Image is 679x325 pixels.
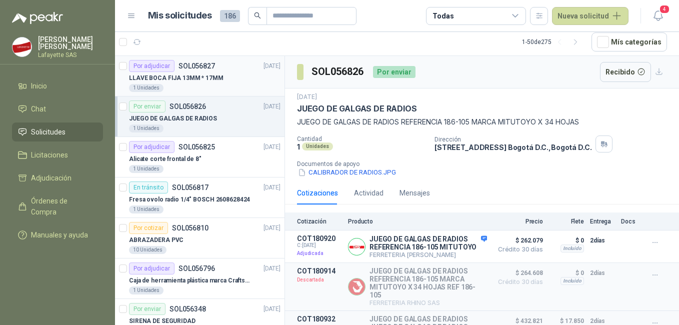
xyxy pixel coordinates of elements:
div: Cotizaciones [297,187,338,198]
span: $ 264.608 [493,267,543,279]
p: Cantidad [297,135,426,142]
p: [DATE] [263,264,280,273]
p: 2 días [590,267,615,279]
div: 1 Unidades [129,205,163,213]
p: Docs [621,218,641,225]
p: Cotización [297,218,342,225]
p: SOL056826 [169,103,206,110]
p: Producto [348,218,487,225]
p: Precio [493,218,543,225]
p: SOL056825 [178,143,215,150]
p: COT180932 [297,315,342,323]
p: FERRETERIA [PERSON_NAME] [369,251,487,258]
div: Actividad [354,187,383,198]
p: LLAVE BOCA FIJA 13MM * 17MM [129,73,223,83]
a: Por adjudicarSOL056796[DATE] Caja de herramienta plástica marca Craftsman de 26 pulgadas color ro... [115,258,284,299]
div: 1 Unidades [129,286,163,294]
button: CALIBRADOR DE RADIOS.JPG [297,167,397,178]
p: JUEGO DE GALGAS DE RADIOS [297,103,417,114]
div: Por cotizar [129,222,168,234]
p: Lafayette SAS [38,52,103,58]
span: 186 [220,10,240,22]
p: Fresa ovolo radio 1/4" BOSCH 2608628424 [129,195,250,204]
div: 1 Unidades [129,124,163,132]
div: Por enviar [129,100,165,112]
p: FERRETERIA RHINO SAS [369,299,487,306]
button: Recibido [600,62,651,82]
p: Documentos de apoyo [297,160,675,167]
p: JUEGO DE GALGAS DE RADIOS REFERENCIA 186-105 MARCA MITUTOYO X 34 HOJAS REF 186-105 [369,267,487,299]
div: Por enviar [373,66,415,78]
a: Por enviarSOL056826[DATE] JUEGO DE GALGAS DE RADIOS1 Unidades [115,96,284,137]
p: [DATE] [263,102,280,111]
p: $ 0 [549,234,584,246]
p: [DATE] [263,142,280,152]
div: Por adjudicar [129,262,174,274]
a: Por adjudicarSOL056827[DATE] LLAVE BOCA FIJA 13MM * 17MM1 Unidades [115,56,284,96]
p: SOL056810 [172,224,208,231]
p: COT180920 [297,234,342,242]
p: Dirección [434,136,591,143]
a: Por cotizarSOL056810[DATE] ABRAZADERA PVC10 Unidades [115,218,284,258]
p: [DATE] [263,183,280,192]
span: Adjudicación [31,172,71,183]
img: Company Logo [348,278,365,295]
a: Por adjudicarSOL056825[DATE] Alicate corte frontal de 8"1 Unidades [115,137,284,177]
p: ABRAZADERA PVC [129,235,183,245]
a: Órdenes de Compra [12,191,103,221]
span: Inicio [31,80,47,91]
div: Unidades [302,142,333,150]
img: Logo peakr [12,12,63,24]
p: JUEGO DE GALGAS DE RADIOS REFERENCIA 186-105 MITUTOYO [369,235,487,251]
p: $ 0 [549,267,584,279]
img: Company Logo [12,37,31,56]
span: Chat [31,103,46,114]
div: Incluido [560,244,584,252]
p: Alicate corte frontal de 8" [129,154,201,164]
span: Órdenes de Compra [31,195,93,217]
a: Inicio [12,76,103,95]
a: Chat [12,99,103,118]
a: Solicitudes [12,122,103,141]
p: [DATE] [263,61,280,71]
p: SOL056817 [172,184,208,191]
p: 2 días [590,234,615,246]
div: 10 Unidades [129,246,166,254]
p: Adjudicada [297,248,342,258]
div: En tránsito [129,181,168,193]
p: SOL056827 [178,62,215,69]
p: [DATE] [297,92,317,102]
p: JUEGO DE GALGAS DE RADIOS REFERENCIA 186-105 MARCA MITUTOYO X 34 HOJAS [297,116,667,127]
div: 1 Unidades [129,165,163,173]
p: COT180914 [297,267,342,275]
p: JUEGO DE GALGAS DE RADIOS [129,114,217,123]
span: search [254,12,261,19]
a: Manuales y ayuda [12,225,103,244]
button: Nueva solicitud [552,7,628,25]
button: 4 [649,7,667,25]
a: En tránsitoSOL056817[DATE] Fresa ovolo radio 1/4" BOSCH 26086284241 Unidades [115,177,284,218]
span: 4 [659,4,670,14]
h1: Mis solicitudes [148,8,212,23]
p: SOL056796 [178,265,215,272]
div: Todas [432,10,453,21]
a: Adjudicación [12,168,103,187]
div: Por enviar [129,303,165,315]
img: Company Logo [348,238,365,255]
span: Licitaciones [31,149,68,160]
p: [DATE] [263,223,280,233]
div: Incluido [560,277,584,285]
p: Caja de herramienta plástica marca Craftsman de 26 pulgadas color rojo y nego [129,276,253,285]
p: Descartada [297,275,342,285]
h3: SOL056826 [311,64,365,79]
div: 1 Unidades [129,84,163,92]
span: Crédito 30 días [493,246,543,252]
div: Por adjudicar [129,141,174,153]
p: SOL056348 [169,305,206,312]
div: Por adjudicar [129,60,174,72]
span: Crédito 30 días [493,279,543,285]
p: [STREET_ADDRESS] Bogotá D.C. , Bogotá D.C. [434,143,591,151]
p: 1 [297,142,300,151]
p: Flete [549,218,584,225]
span: C: [DATE] [297,242,342,248]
